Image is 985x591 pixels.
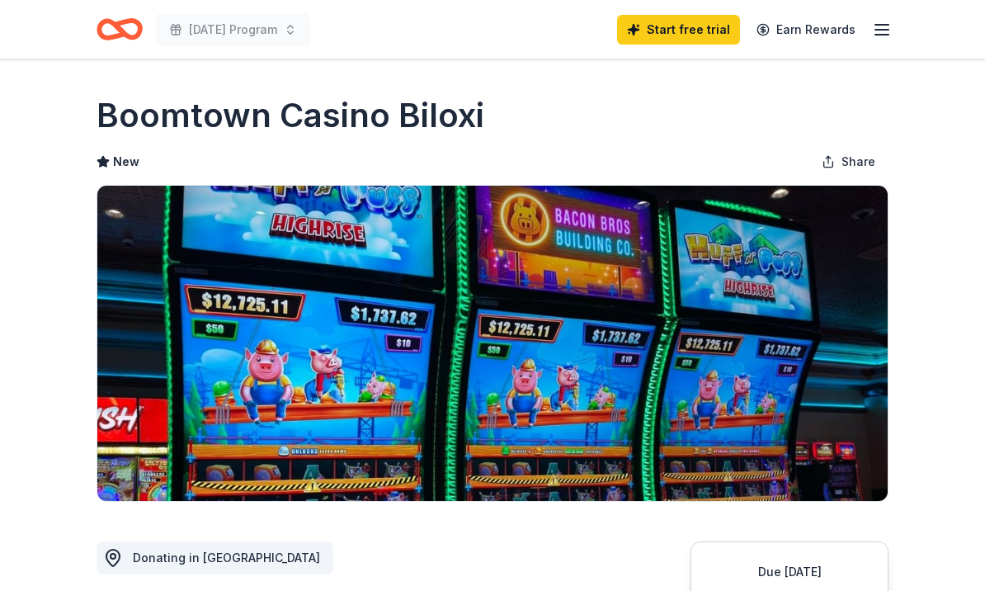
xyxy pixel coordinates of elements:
[189,20,277,40] span: [DATE] Program
[747,15,865,45] a: Earn Rewards
[156,13,310,46] button: [DATE] Program
[97,10,143,49] a: Home
[808,145,888,178] button: Share
[97,186,888,501] img: Image for Boomtown Casino Biloxi
[617,15,740,45] a: Start free trial
[97,92,484,139] h1: Boomtown Casino Biloxi
[133,551,320,565] span: Donating in [GEOGRAPHIC_DATA]
[113,152,139,172] span: New
[841,152,875,172] span: Share
[711,562,868,582] div: Due [DATE]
